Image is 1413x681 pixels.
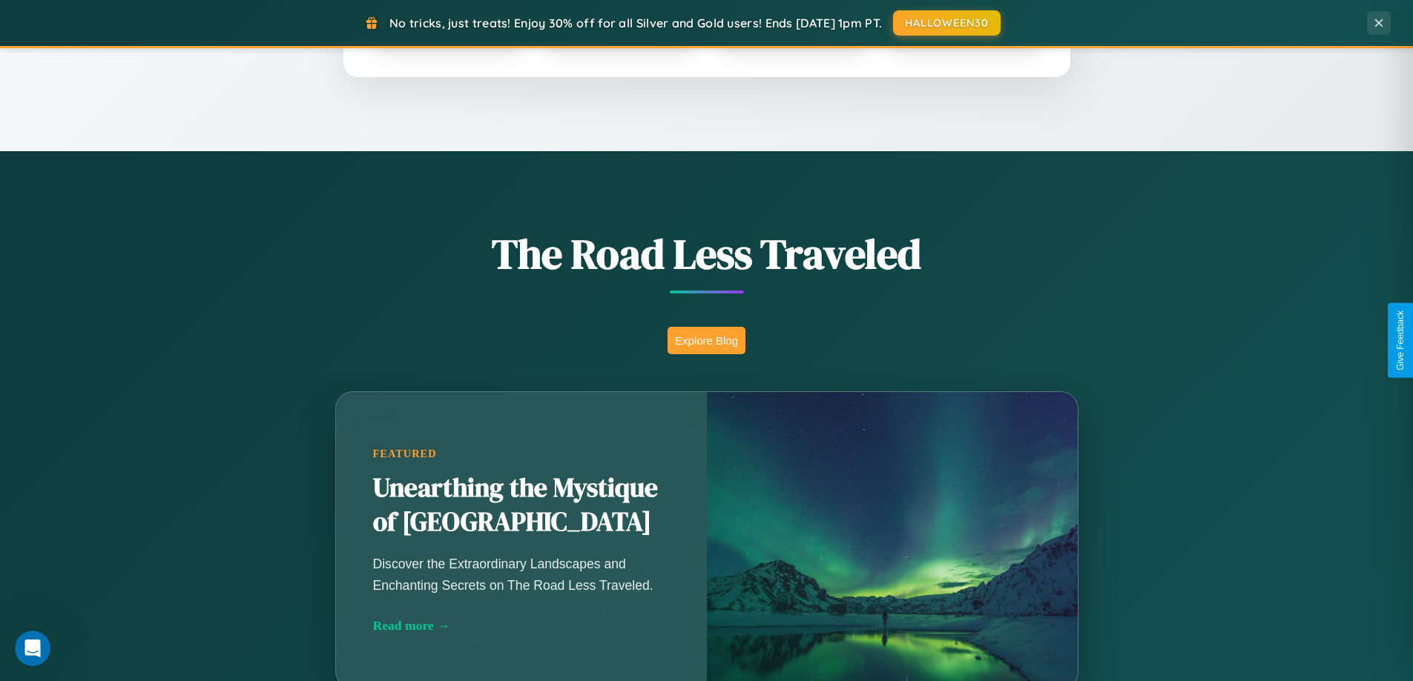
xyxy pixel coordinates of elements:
iframe: Intercom live chat [15,631,50,666]
h2: Unearthing the Mystique of [GEOGRAPHIC_DATA] [373,471,670,539]
span: No tricks, just treats! Enjoy 30% off for all Silver and Gold users! Ends [DATE] 1pm PT. [389,16,882,30]
h1: The Road Less Traveled [262,225,1152,282]
button: HALLOWEEN30 [893,10,1001,36]
div: Read more → [373,618,670,634]
button: Explore Blog [668,327,745,354]
div: Give Feedback [1395,310,1406,371]
p: Discover the Extraordinary Landscapes and Enchanting Secrets on The Road Less Traveled. [373,554,670,595]
div: Featured [373,448,670,460]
